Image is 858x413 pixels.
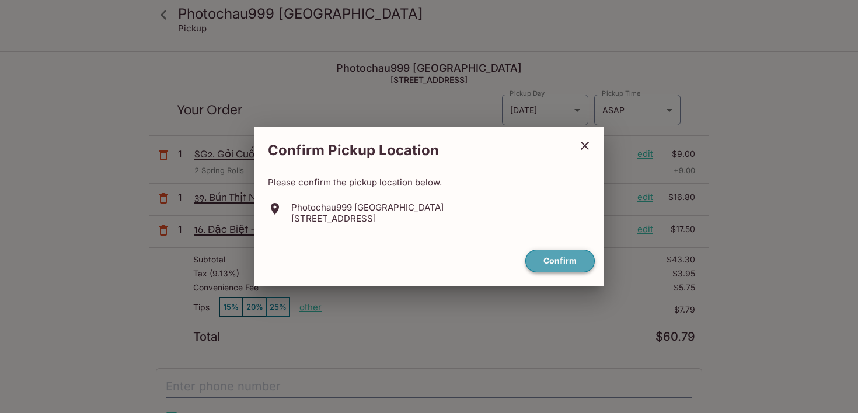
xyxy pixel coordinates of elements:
[570,131,599,160] button: close
[291,202,444,213] p: Photochau999 [GEOGRAPHIC_DATA]
[268,177,590,188] p: Please confirm the pickup location below.
[254,136,570,165] h2: Confirm Pickup Location
[291,213,444,224] p: [STREET_ADDRESS]
[525,250,595,272] button: confirm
